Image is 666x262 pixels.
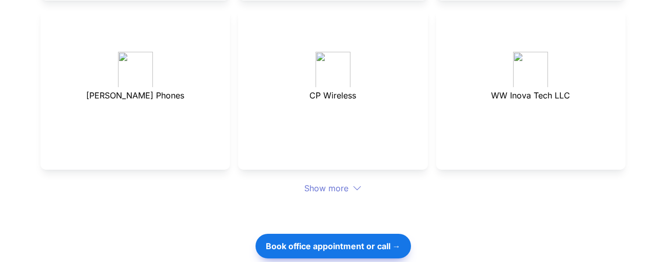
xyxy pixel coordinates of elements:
[86,90,184,100] span: [PERSON_NAME] Phones
[266,241,401,251] strong: Book office appointment or call →
[491,90,570,100] span: WW Inova Tech LLC
[309,90,356,100] span: CP Wireless
[256,234,411,258] button: Book office appointment or call →
[41,182,625,194] div: Show more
